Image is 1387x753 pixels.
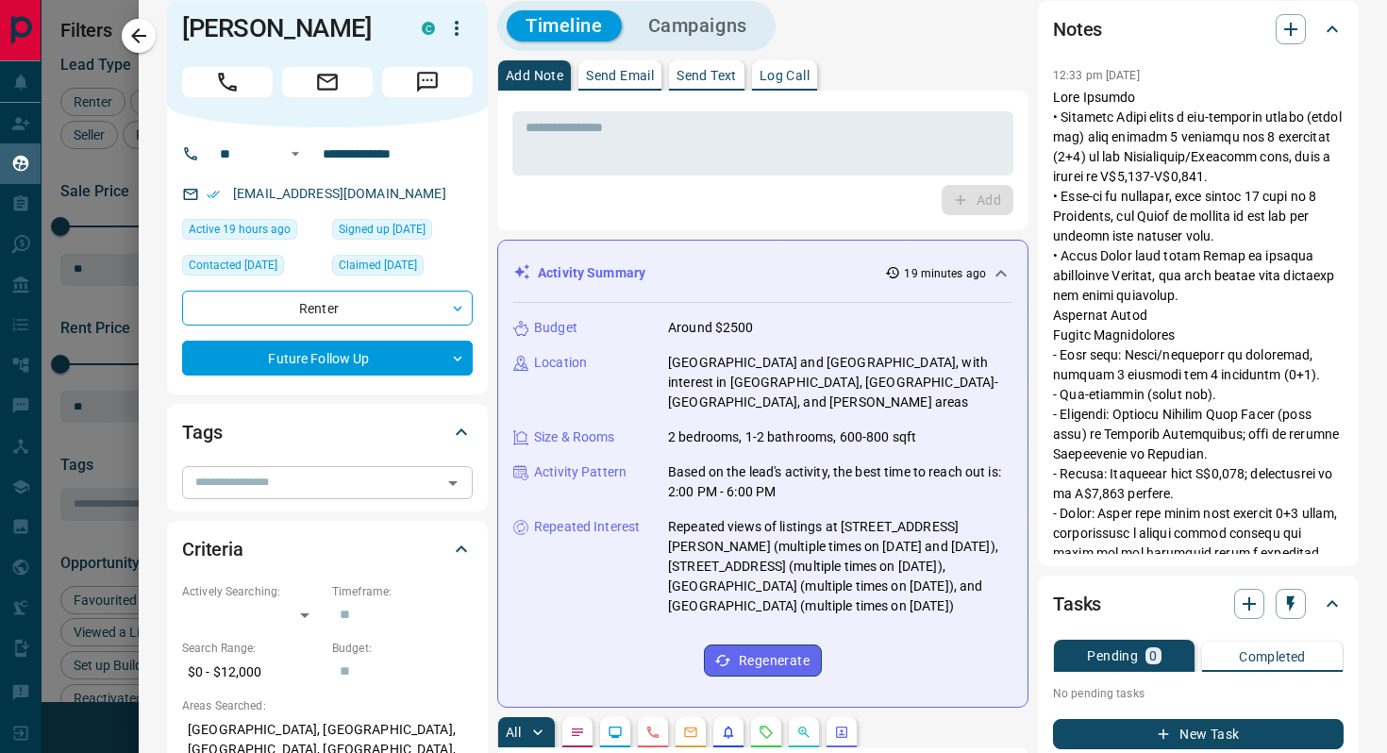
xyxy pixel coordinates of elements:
p: [GEOGRAPHIC_DATA] and [GEOGRAPHIC_DATA], with interest in [GEOGRAPHIC_DATA], [GEOGRAPHIC_DATA]-[G... [668,353,1012,412]
p: Based on the lead's activity, the best time to reach out is: 2:00 PM - 6:00 PM [668,462,1012,502]
h2: Tasks [1053,589,1101,619]
svg: Email Verified [207,188,220,201]
button: Campaigns [629,10,766,42]
svg: Agent Actions [834,725,849,740]
div: Future Follow Up [182,341,473,376]
span: Active 19 hours ago [189,220,291,239]
p: Budget [534,318,577,338]
p: 12:33 pm [DATE] [1053,69,1140,82]
p: Send Text [677,69,737,82]
h2: Criteria [182,534,243,564]
div: Mon Sep 15 2025 [182,219,323,245]
svg: Calls [645,725,660,740]
button: Timeline [507,10,622,42]
h2: Notes [1053,14,1102,44]
div: Tasks [1053,581,1344,627]
p: No pending tasks [1053,679,1344,708]
p: Timeframe: [332,583,473,600]
svg: Emails [683,725,698,740]
div: Activity Summary19 minutes ago [513,256,1012,291]
div: Criteria [182,527,473,572]
p: Search Range: [182,640,323,657]
span: Claimed [DATE] [339,256,417,275]
svg: Listing Alerts [721,725,736,740]
p: Repeated views of listings at [STREET_ADDRESS][PERSON_NAME] (multiple times on [DATE] and [DATE])... [668,517,1012,616]
svg: Lead Browsing Activity [608,725,623,740]
p: Size & Rooms [534,427,615,447]
button: New Task [1053,719,1344,749]
p: Completed [1239,650,1306,663]
p: Send Email [586,69,654,82]
p: $0 - $12,000 [182,657,323,688]
button: Open [284,142,307,165]
div: Thu Jul 28 2022 [182,255,323,281]
h1: [PERSON_NAME] [182,13,393,43]
div: Fri Jun 17 2022 [332,219,473,245]
div: condos.ca [422,22,435,35]
p: All [506,726,521,739]
span: Contacted [DATE] [189,256,277,275]
p: Pending [1087,649,1138,662]
p: Repeated Interest [534,517,640,537]
button: Open [440,470,466,496]
span: Email [282,67,373,97]
div: Notes [1053,7,1344,52]
span: Signed up [DATE] [339,220,426,239]
span: Message [382,67,473,97]
div: Renter [182,291,473,326]
span: Call [182,67,273,97]
a: [EMAIL_ADDRESS][DOMAIN_NAME] [233,186,446,201]
p: Around $2500 [668,318,754,338]
button: Regenerate [704,644,822,677]
p: Activity Summary [538,263,645,283]
svg: Requests [759,725,774,740]
p: 2 bedrooms, 1-2 bathrooms, 600-800 sqft [668,427,916,447]
p: Add Note [506,69,563,82]
p: Budget: [332,640,473,657]
p: 19 minutes ago [904,265,986,282]
p: Location [534,353,587,373]
p: 0 [1149,649,1157,662]
p: Actively Searching: [182,583,323,600]
p: Activity Pattern [534,462,627,482]
div: Tags [182,410,473,455]
svg: Opportunities [796,725,811,740]
svg: Notes [570,725,585,740]
p: Areas Searched: [182,697,473,714]
h2: Tags [182,417,222,447]
p: Log Call [760,69,810,82]
div: Wed Jul 30 2025 [332,255,473,281]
